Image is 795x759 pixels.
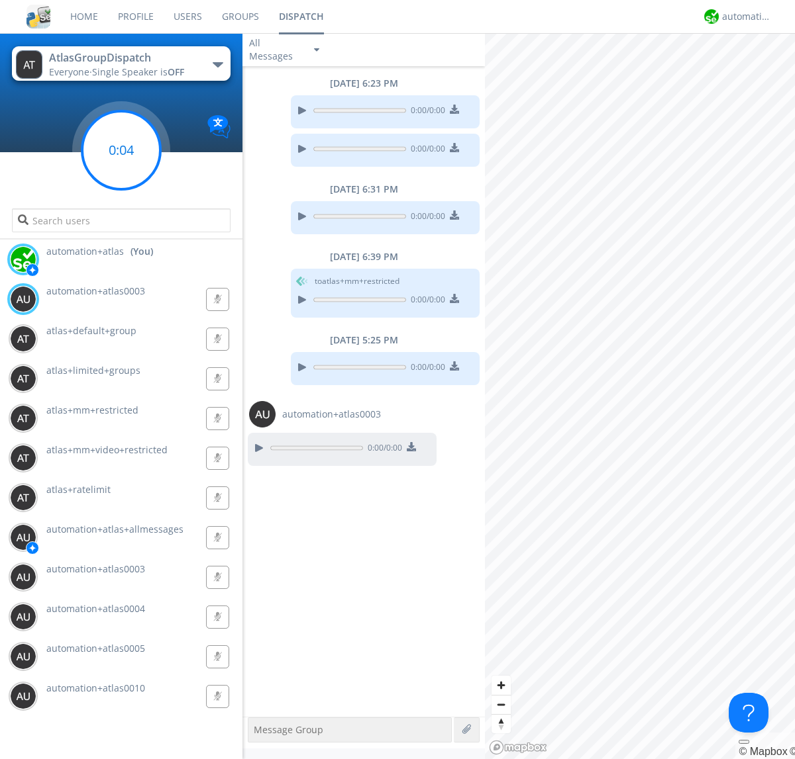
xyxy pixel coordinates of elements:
span: Single Speaker is [92,66,184,78]
span: atlas+limited+groups [46,364,140,377]
span: to atlas+mm+restricted [315,275,399,287]
span: 0:00 / 0:00 [363,442,402,457]
img: 373638.png [10,365,36,392]
a: Mapbox [739,746,787,757]
span: 0:00 / 0:00 [406,361,445,376]
img: 373638.png [16,50,42,79]
img: 373638.png [10,683,36,709]
img: download media button [450,210,459,220]
iframe: Toggle Customer Support [729,693,768,733]
img: 373638.png [10,603,36,630]
button: Reset bearing to north [492,714,511,733]
img: 373638.png [10,445,36,471]
img: d2d01cd9b4174d08988066c6d424eccd [10,246,36,273]
span: Reset bearing to north [492,715,511,733]
span: automation+atlas0003 [46,562,145,575]
span: automation+atlas+allmessages [46,523,184,535]
div: Everyone · [49,66,198,79]
div: [DATE] 6:39 PM [242,250,485,263]
img: 373638.png [249,401,276,427]
span: 0:00 / 0:00 [406,210,445,225]
span: 0:00 / 0:00 [406,143,445,157]
div: All Messages [249,36,302,63]
span: automation+atlas0010 [46,682,145,694]
img: download media button [450,361,459,371]
span: automation+atlas0003 [282,408,381,421]
span: OFF [168,66,184,78]
input: Search users [12,208,230,232]
button: Zoom in [492,676,511,695]
img: download media button [450,105,459,114]
span: atlas+ratelimit [46,483,111,496]
span: 0:00 / 0:00 [406,294,445,308]
span: atlas+mm+restricted [46,404,138,416]
div: [DATE] 6:31 PM [242,183,485,196]
span: atlas+default+group [46,324,136,337]
img: cddb5a64eb264b2086981ab96f4c1ba7 [26,5,50,28]
img: caret-down-sm.svg [314,48,319,52]
img: download media button [450,143,459,152]
img: download media button [407,442,416,451]
img: 373638.png [10,326,36,352]
button: Toggle attribution [739,740,749,744]
img: 373638.png [10,643,36,670]
span: Zoom out [492,695,511,714]
button: Zoom out [492,695,511,714]
div: [DATE] 6:23 PM [242,77,485,90]
a: Mapbox logo [489,740,547,755]
span: automation+atlas0005 [46,642,145,654]
img: 373638.png [10,405,36,431]
span: automation+atlas0003 [46,285,145,297]
img: d2d01cd9b4174d08988066c6d424eccd [704,9,719,24]
img: 373638.png [10,484,36,511]
div: [DATE] 5:25 PM [242,334,485,347]
span: automation+atlas0004 [46,602,145,615]
div: automation+atlas [722,10,772,23]
img: 373638.png [10,286,36,312]
span: automation+atlas [46,245,124,258]
button: AtlasGroupDispatchEveryone·Single Speaker isOFF [12,46,230,81]
img: 373638.png [10,524,36,551]
span: 0:00 / 0:00 [406,105,445,119]
div: AtlasGroupDispatch [49,50,198,66]
img: download media button [450,294,459,303]
div: (You) [131,245,153,258]
img: Translation enabled [207,115,231,138]
img: 373638.png [10,564,36,590]
span: atlas+mm+video+restricted [46,443,168,456]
